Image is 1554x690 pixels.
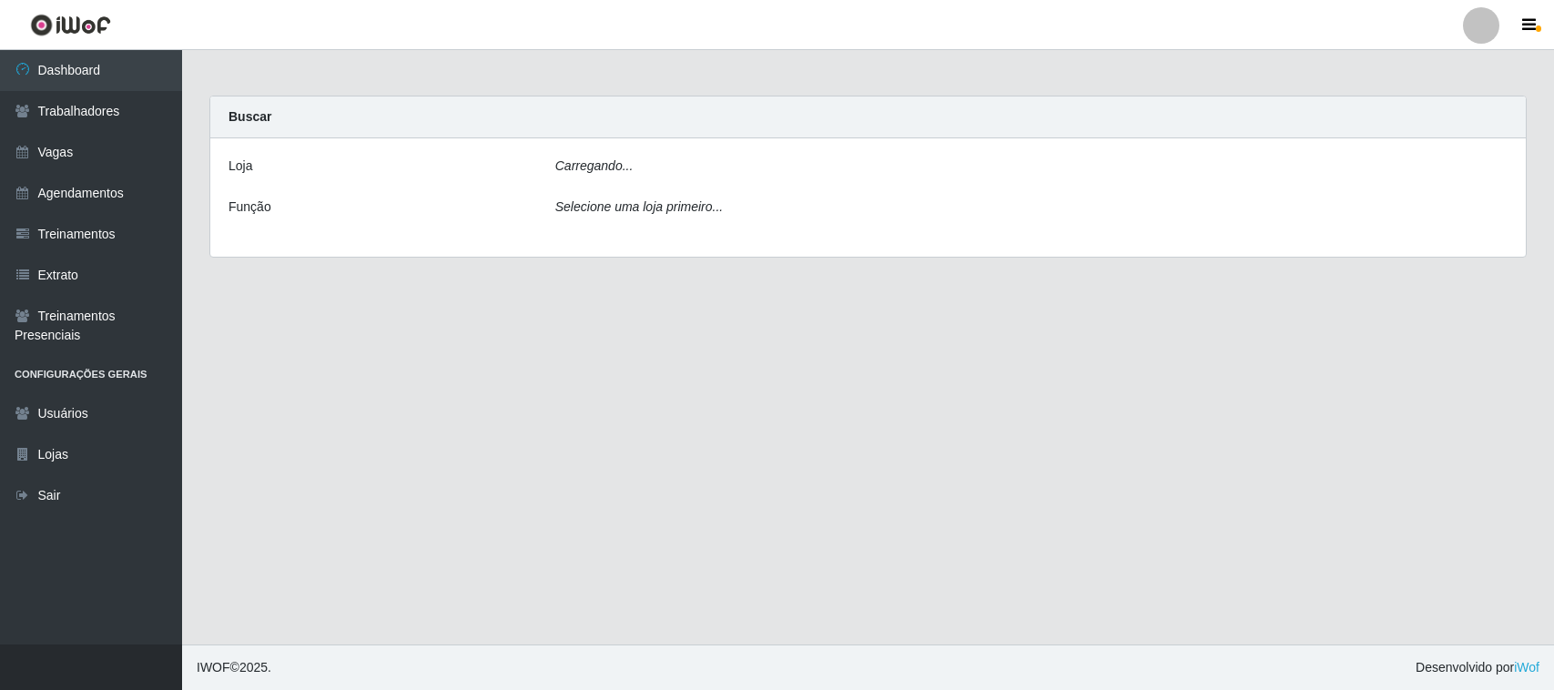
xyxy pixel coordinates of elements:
span: © 2025 . [197,658,271,677]
i: Carregando... [555,158,634,173]
span: Desenvolvido por [1416,658,1539,677]
a: iWof [1514,660,1539,675]
span: IWOF [197,660,230,675]
i: Selecione uma loja primeiro... [555,199,723,214]
label: Função [229,198,271,217]
img: CoreUI Logo [30,14,111,36]
strong: Buscar [229,109,271,124]
label: Loja [229,157,252,176]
